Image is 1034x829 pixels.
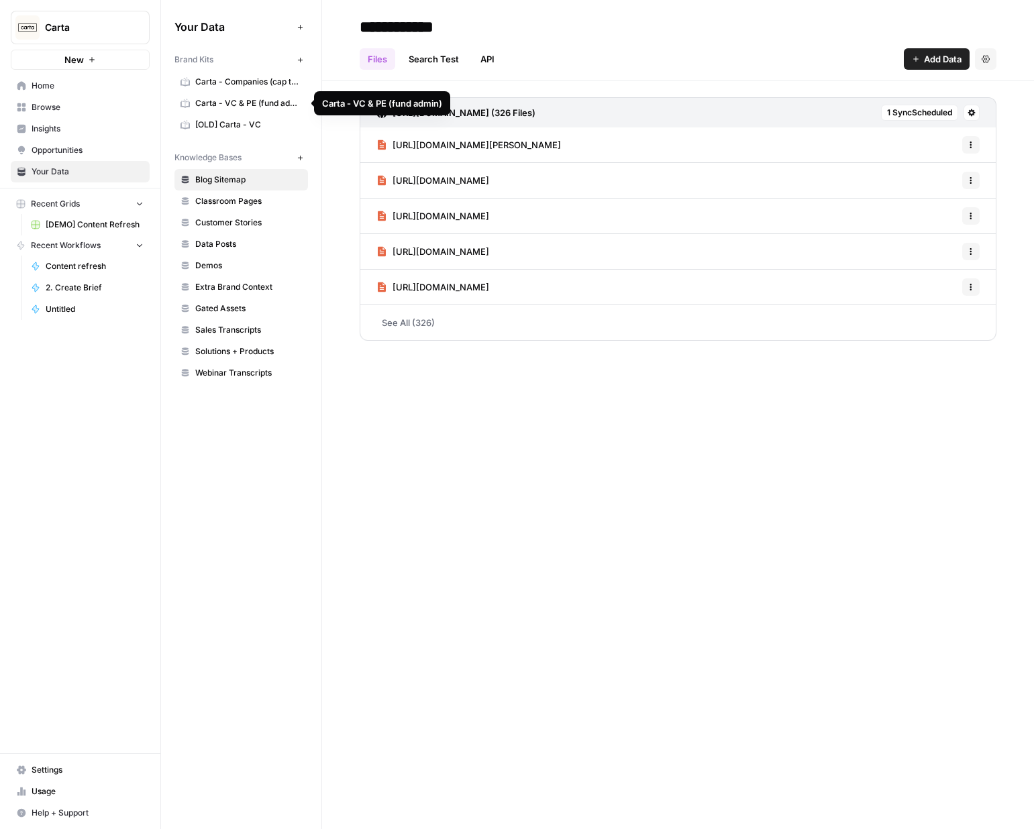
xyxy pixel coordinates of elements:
[322,97,442,110] div: Carta - VC & PE (fund admin)
[32,807,144,819] span: Help + Support
[11,50,150,70] button: New
[174,276,308,298] a: Extra Brand Context
[376,270,489,305] a: [URL][DOMAIN_NAME]
[887,107,952,119] span: 1 Sync Scheduled
[174,319,308,341] a: Sales Transcripts
[32,764,144,776] span: Settings
[195,76,302,88] span: Carta - Companies (cap table)
[31,198,80,210] span: Recent Grids
[393,174,489,187] span: [URL][DOMAIN_NAME]
[472,48,503,70] a: API
[64,53,84,66] span: New
[32,785,144,797] span: Usage
[174,19,292,35] span: Your Data
[46,303,144,315] span: Untitled
[46,260,144,272] span: Content refresh
[174,255,308,276] a: Demos
[376,127,561,162] a: [URL][DOMAIN_NAME][PERSON_NAME]
[15,15,40,40] img: Carta Logo
[174,341,308,362] a: Solutions + Products
[25,256,150,277] a: Content refresh
[174,169,308,190] a: Blog Sitemap
[393,280,489,294] span: [URL][DOMAIN_NAME]
[25,298,150,320] a: Untitled
[904,48,970,70] button: Add Data
[174,190,308,212] a: Classroom Pages
[376,163,489,198] a: [URL][DOMAIN_NAME]
[195,367,302,379] span: Webinar Transcripts
[174,152,242,164] span: Knowledge Bases
[46,219,144,231] span: [DEMO] Content Refresh
[11,140,150,161] a: Opportunities
[174,233,308,255] a: Data Posts
[11,759,150,781] a: Settings
[195,238,302,250] span: Data Posts
[11,118,150,140] a: Insights
[11,161,150,182] a: Your Data
[174,114,308,135] a: [OLD] Carta - VC
[195,195,302,207] span: Classroom Pages
[32,101,144,113] span: Browse
[195,97,302,109] span: Carta - VC & PE (fund admin)
[11,235,150,256] button: Recent Workflows
[376,199,489,233] a: [URL][DOMAIN_NAME]
[174,71,308,93] a: Carta - Companies (cap table)
[924,52,962,66] span: Add Data
[393,138,561,152] span: [URL][DOMAIN_NAME][PERSON_NAME]
[25,277,150,298] a: 2. Create Brief
[32,80,144,92] span: Home
[46,282,144,294] span: 2. Create Brief
[32,144,144,156] span: Opportunities
[195,345,302,357] span: Solutions + Products
[195,217,302,229] span: Customer Stories
[195,260,302,272] span: Demos
[32,166,144,178] span: Your Data
[195,119,302,131] span: [OLD] Carta - VC
[376,234,489,269] a: [URL][DOMAIN_NAME]
[45,21,126,34] span: Carta
[360,305,996,340] a: See All (326)
[401,48,467,70] a: Search Test
[11,11,150,44] button: Workspace: Carta
[195,174,302,186] span: Blog Sitemap
[31,239,101,252] span: Recent Workflows
[11,97,150,118] a: Browse
[25,214,150,235] a: [DEMO] Content Refresh
[393,106,535,119] h3: [URL][DOMAIN_NAME] (326 Files)
[174,298,308,319] a: Gated Assets
[393,245,489,258] span: [URL][DOMAIN_NAME]
[360,48,395,70] a: Files
[195,302,302,315] span: Gated Assets
[174,362,308,384] a: Webinar Transcripts
[32,123,144,135] span: Insights
[174,54,213,66] span: Brand Kits
[376,98,535,127] a: [URL][DOMAIN_NAME] (326 Files)
[174,212,308,233] a: Customer Stories
[195,281,302,293] span: Extra Brand Context
[11,781,150,802] a: Usage
[881,105,958,121] button: 1 SyncScheduled
[393,209,489,223] span: [URL][DOMAIN_NAME]
[11,75,150,97] a: Home
[174,93,308,114] a: Carta - VC & PE (fund admin)
[11,194,150,214] button: Recent Grids
[195,324,302,336] span: Sales Transcripts
[11,802,150,824] button: Help + Support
